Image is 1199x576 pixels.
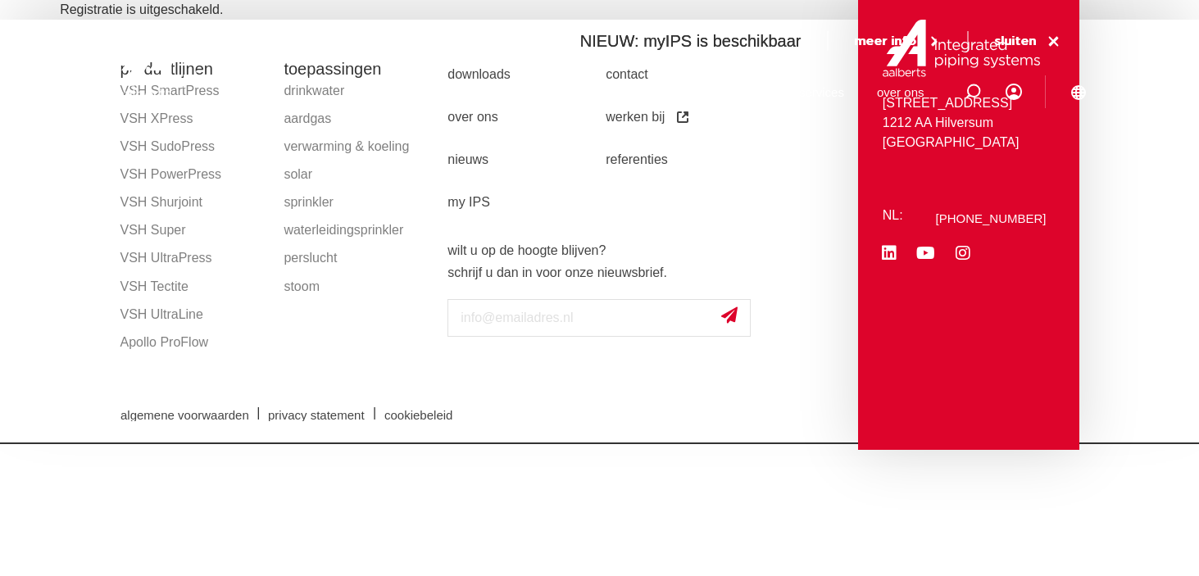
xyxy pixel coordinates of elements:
[120,409,249,421] span: algemene voorwaarden
[721,306,738,324] img: send.svg
[799,59,844,125] a: services
[447,243,606,257] strong: wilt u op de hoogte blijven?
[447,265,667,279] strong: schrijf u dan in voor onze nieuwsbrief.
[120,244,268,272] a: VSH UltraPress
[447,138,606,181] a: nieuws
[580,32,802,50] span: NIEUW: myIPS is beschikbaar
[936,212,1047,225] a: [PHONE_NUMBER]
[284,133,431,161] a: verwarming & koeling
[284,188,431,216] a: sprinkler
[372,409,465,421] a: cookiebeleid
[447,181,606,224] a: my IPS
[384,409,452,421] span: cookiebeleid
[447,299,751,337] input: info@emailadres.nl
[120,301,268,329] a: VSH UltraLine
[447,350,697,414] iframe: reCAPTCHA
[120,133,268,161] a: VSH SudoPress
[268,409,365,421] span: privacy statement
[1006,59,1022,125] div: my IPS
[120,188,268,216] a: VSH Shurjoint
[602,59,674,125] a: toepassingen
[883,206,909,225] p: NL:
[447,53,850,224] nav: Menu
[855,34,942,49] a: meer info
[707,59,766,125] a: downloads
[108,409,261,421] a: algemene voorwaarden
[437,59,492,125] a: producten
[855,35,917,48] span: meer info
[284,273,431,301] a: stoom
[120,329,268,356] a: Apollo ProFlow
[525,59,569,125] a: markten
[284,244,431,272] a: perslucht
[606,138,764,181] a: referenties
[437,59,924,125] nav: Menu
[284,216,431,244] a: waterleidingsprinkler
[257,409,377,421] a: privacy statement
[120,216,268,244] a: VSH Super
[995,35,1037,48] span: sluiten
[120,161,268,188] a: VSH PowerPress
[995,34,1061,49] a: sluiten
[877,59,924,125] a: over ons
[120,273,268,301] a: VSH Tectite
[284,161,431,188] a: solar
